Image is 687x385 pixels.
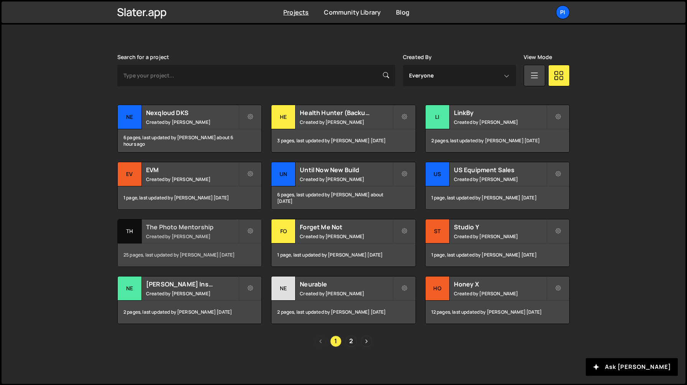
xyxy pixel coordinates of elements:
div: Ne [271,276,296,301]
h2: Forget Me Not [300,223,392,231]
div: 1 page, last updated by [PERSON_NAME] [DATE] [426,244,569,267]
button: Ask [PERSON_NAME] [586,358,678,376]
a: Ne [PERSON_NAME] Insulation Created by [PERSON_NAME] 2 pages, last updated by [PERSON_NAME] [DATE] [117,276,262,324]
small: Created by [PERSON_NAME] [300,233,392,240]
small: Created by [PERSON_NAME] [454,233,546,240]
small: Created by [PERSON_NAME] [300,176,392,183]
a: Ne Neurable Created by [PERSON_NAME] 2 pages, last updated by [PERSON_NAME] [DATE] [271,276,416,324]
div: 1 page, last updated by [PERSON_NAME] [DATE] [271,244,415,267]
small: Created by [PERSON_NAME] [454,176,546,183]
label: Created By [403,54,432,60]
small: Created by [PERSON_NAME] [300,119,392,125]
a: Page 2 [345,336,357,347]
a: St Studio Y Created by [PERSON_NAME] 1 page, last updated by [PERSON_NAME] [DATE] [425,219,570,267]
div: St [426,219,450,244]
small: Created by [PERSON_NAME] [146,176,238,183]
h2: EVM [146,166,238,174]
a: Fo Forget Me Not Created by [PERSON_NAME] 1 page, last updated by [PERSON_NAME] [DATE] [271,219,416,267]
div: Ne [118,105,142,129]
small: Created by [PERSON_NAME] [146,290,238,297]
h2: [PERSON_NAME] Insulation [146,280,238,288]
div: 1 page, last updated by [PERSON_NAME] [DATE] [118,186,261,209]
div: 2 pages, last updated by [PERSON_NAME] [DATE] [271,301,415,324]
h2: Nexqloud DKS [146,109,238,117]
a: Next page [361,336,372,347]
label: Search for a project [117,54,169,60]
h2: Until Now New Build [300,166,392,174]
label: View Mode [524,54,552,60]
a: US US Equipment Sales Created by [PERSON_NAME] 1 page, last updated by [PERSON_NAME] [DATE] [425,162,570,210]
a: Pi [556,5,570,19]
a: He Health Hunter (Backup) Created by [PERSON_NAME] 3 pages, last updated by [PERSON_NAME] [DATE] [271,105,416,153]
div: 1 page, last updated by [PERSON_NAME] [DATE] [426,186,569,209]
a: Projects [283,8,309,16]
a: Li LinkBy Created by [PERSON_NAME] 2 pages, last updated by [PERSON_NAME] [DATE] [425,105,570,153]
a: Un Until Now New Build Created by [PERSON_NAME] 6 pages, last updated by [PERSON_NAME] about [DATE] [271,162,416,210]
small: Created by [PERSON_NAME] [454,119,546,125]
div: 2 pages, last updated by [PERSON_NAME] [DATE] [426,129,569,152]
div: EV [118,162,142,186]
div: 3 pages, last updated by [PERSON_NAME] [DATE] [271,129,415,152]
div: 12 pages, last updated by [PERSON_NAME] [DATE] [426,301,569,324]
small: Created by [PERSON_NAME] [146,233,238,240]
a: Blog [396,8,409,16]
h2: Honey X [454,280,546,288]
a: Th The Photo Mentorship Created by [PERSON_NAME] 25 pages, last updated by [PERSON_NAME] [DATE] [117,219,262,267]
input: Type your project... [117,65,395,86]
div: 6 pages, last updated by [PERSON_NAME] about [DATE] [271,186,415,209]
div: Ne [118,276,142,301]
div: US [426,162,450,186]
a: Ho Honey X Created by [PERSON_NAME] 12 pages, last updated by [PERSON_NAME] [DATE] [425,276,570,324]
div: Un [271,162,296,186]
div: Ho [426,276,450,301]
h2: Studio Y [454,223,546,231]
a: EV EVM Created by [PERSON_NAME] 1 page, last updated by [PERSON_NAME] [DATE] [117,162,262,210]
h2: US Equipment Sales [454,166,546,174]
div: Th [118,219,142,244]
div: Li [426,105,450,129]
div: Fo [271,219,296,244]
small: Created by [PERSON_NAME] [300,290,392,297]
h2: Neurable [300,280,392,288]
div: He [271,105,296,129]
a: Ne Nexqloud DKS Created by [PERSON_NAME] 6 pages, last updated by [PERSON_NAME] about 6 hours ago [117,105,262,153]
h2: The Photo Mentorship [146,223,238,231]
small: Created by [PERSON_NAME] [146,119,238,125]
small: Created by [PERSON_NAME] [454,290,546,297]
div: 2 pages, last updated by [PERSON_NAME] [DATE] [118,301,261,324]
h2: LinkBy [454,109,546,117]
div: Pagination [117,336,570,347]
h2: Health Hunter (Backup) [300,109,392,117]
div: 6 pages, last updated by [PERSON_NAME] about 6 hours ago [118,129,261,152]
div: 25 pages, last updated by [PERSON_NAME] [DATE] [118,244,261,267]
a: Community Library [324,8,381,16]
